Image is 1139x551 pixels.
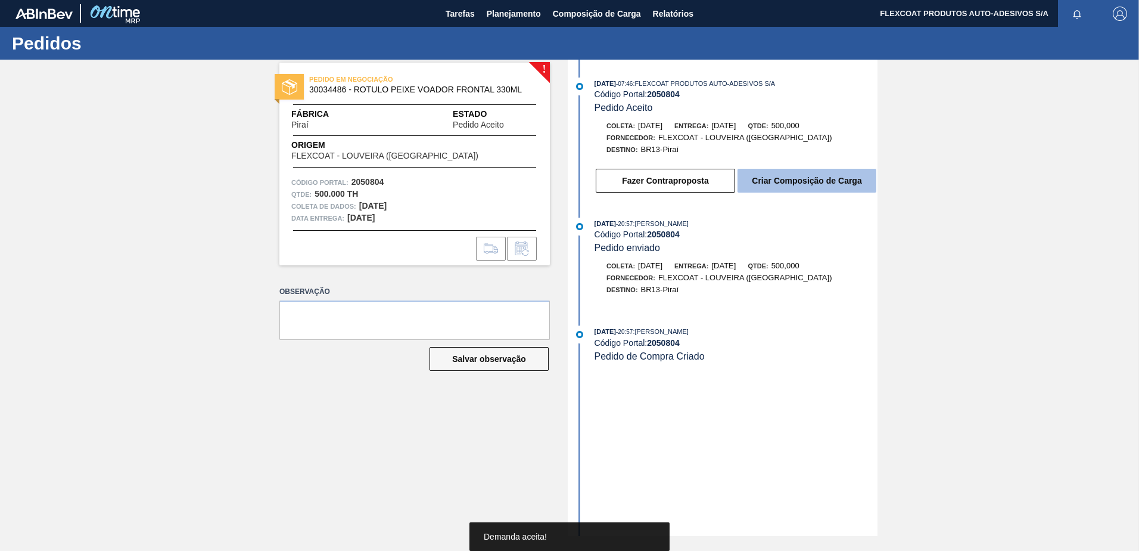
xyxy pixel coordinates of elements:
span: Entrega: [674,122,708,129]
strong: 2050804 [647,89,680,99]
span: [DATE] [638,121,662,130]
span: [DATE] [595,80,616,87]
span: Pedido enviado [595,243,660,253]
span: : FLEXCOAT PRODUTOS AUTO-ADESIVOS S/A [633,80,775,87]
strong: 2050804 [647,338,680,348]
span: PEDIDO EM NEGOCIAÇÃO [309,73,476,85]
button: Notificações [1058,5,1096,22]
img: atual [576,83,583,90]
span: Fornecedor: [606,274,655,281]
span: Qtde: [748,262,768,270]
span: FLEXCOAT - LOUVEIRA ([GEOGRAPHIC_DATA]) [291,151,478,160]
span: Relatórios [653,7,693,21]
span: Pedido Aceito [453,120,504,129]
div: Ir para Composição de Carga [476,237,506,261]
span: [DATE] [711,121,736,130]
span: Qtde: [748,122,768,129]
span: Fábrica [291,108,346,120]
span: [DATE] [595,328,616,335]
img: atual [576,331,583,338]
span: [DATE] [711,261,736,270]
div: Código Portal: [595,338,877,348]
span: : [PERSON_NAME] [633,220,689,227]
label: Observação [279,283,550,301]
span: : [PERSON_NAME] [633,328,689,335]
span: Origem [291,139,512,151]
strong: 2050804 [351,177,384,187]
span: Coleta: [606,122,635,129]
img: estado [282,79,297,95]
span: Planejamento [487,7,541,21]
span: - 20:57 [616,221,633,227]
font: Código Portal: [291,179,348,186]
div: Código Portal: [595,230,877,239]
span: Composição de Carga [553,7,641,21]
span: FLEXCOAT - LOUVEIRA ([GEOGRAPHIC_DATA]) [658,273,832,282]
span: Destino: [606,286,638,293]
span: BR13-Piraí [641,145,679,154]
span: FLEXCOAT - LOUVEIRA ([GEOGRAPHIC_DATA]) [658,133,832,142]
span: - 07:46 [616,81,633,87]
img: Logout [1113,7,1127,21]
span: 30034486 - ROTULO FRONT FLYING FISH 330ML [309,85,525,94]
span: 500,000 [771,121,799,130]
h1: Pedidos [12,36,223,50]
span: Destino: [606,146,638,153]
img: atual [576,223,583,230]
button: Criar Composição de Carga [737,169,876,193]
strong: 2050804 [647,230,680,239]
span: Fornecedor: [606,134,655,141]
span: Coleta: [606,262,635,270]
span: Coleta de dados: [291,200,356,212]
span: Estado [453,108,538,120]
span: Data entrega: [291,212,344,224]
button: Fazer Contraproposta [596,169,735,193]
img: TNhmsLtSVTkK8tSr43FrP2fwEKptu5GPRR3wAAAABJRU5ErkJggg== [15,8,73,19]
span: Pedido de Compra Criado [595,351,705,361]
strong: [DATE] [347,213,375,222]
span: - 20:57 [616,329,633,335]
div: Informar alteração no pedido [507,237,537,261]
span: 500,000 [771,261,799,270]
button: Salvar observação [430,347,549,371]
span: [DATE] [595,220,616,227]
span: Tarefas [446,7,475,21]
strong: 500.000 TH [315,189,358,199]
span: Entrega: [674,262,708,270]
span: Piraí [291,120,309,129]
div: Código Portal: [595,89,877,99]
span: Pedido Aceito [595,103,653,113]
strong: [DATE] [359,201,387,211]
span: [DATE] [638,261,662,270]
span: Demanda aceita! [484,532,547,541]
span: BR13-Piraí [641,285,679,294]
span: Qtde : [291,188,312,200]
